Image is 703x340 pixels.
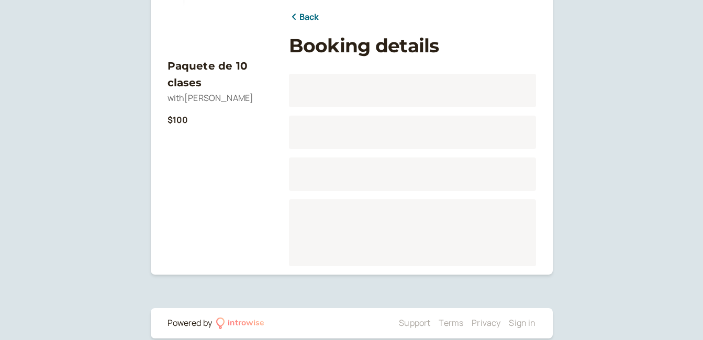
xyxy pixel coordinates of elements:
[228,316,264,330] div: introwise
[289,74,536,107] div: Loading...
[168,58,272,92] h3: Paquete de 10 clases
[168,316,213,330] div: Powered by
[289,199,536,266] div: Loading...
[216,316,265,330] a: introwise
[509,317,535,328] a: Sign in
[168,92,254,104] span: with [PERSON_NAME]
[289,157,536,191] div: Loading...
[289,35,536,57] h1: Booking details
[399,317,430,328] a: Support
[289,116,536,149] div: Loading...
[439,317,463,328] a: Terms
[289,10,319,24] a: Back
[168,114,188,126] b: $100
[472,317,500,328] a: Privacy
